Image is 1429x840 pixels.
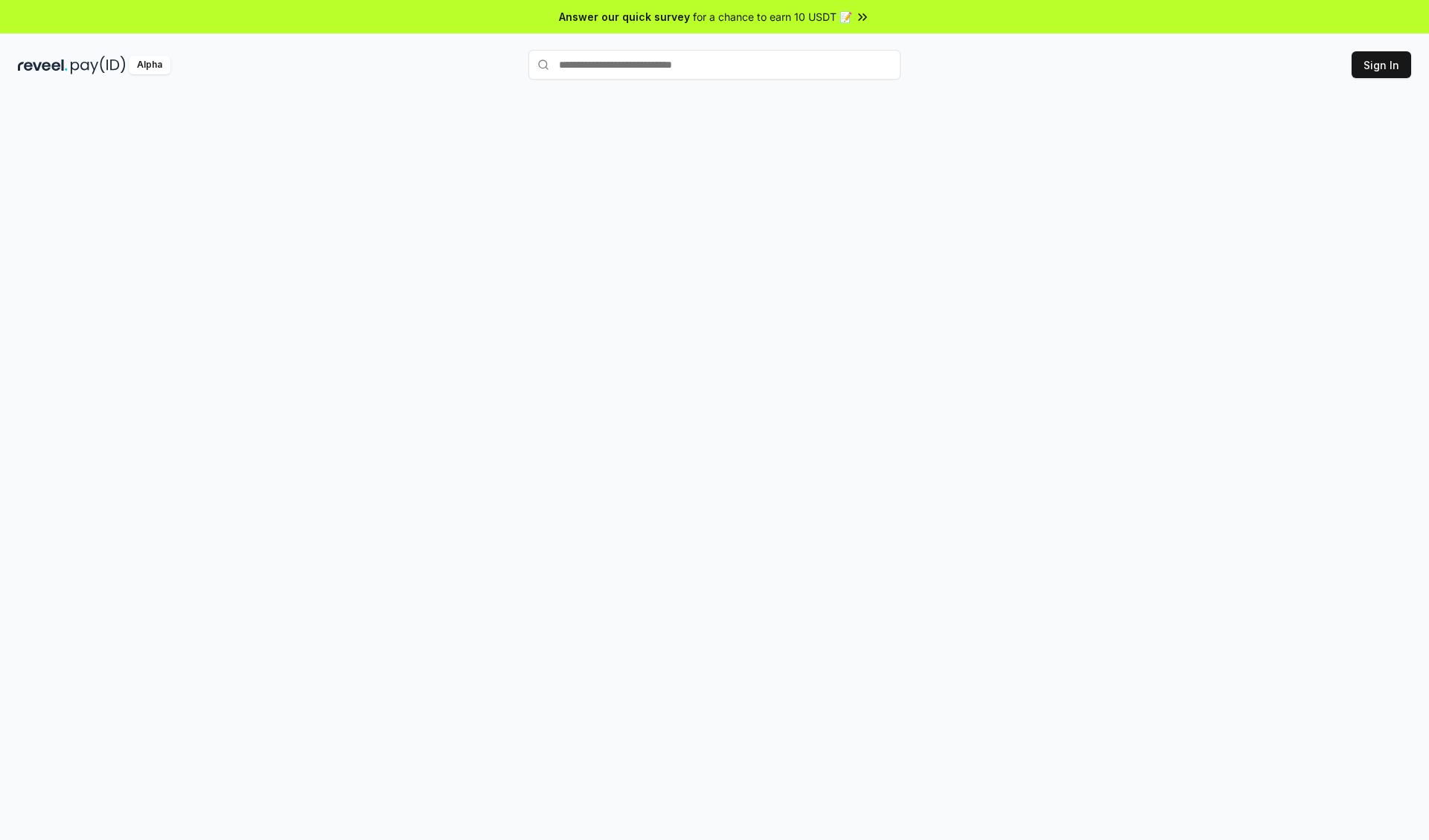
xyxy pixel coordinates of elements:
button: Sign In [1352,51,1411,78]
img: reveel_dark [18,56,68,74]
span: Answer our quick survey [559,9,690,25]
div: Alpha [129,56,170,74]
img: pay_id [71,56,126,74]
span: for a chance to earn 10 USDT 📝 [693,9,852,25]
